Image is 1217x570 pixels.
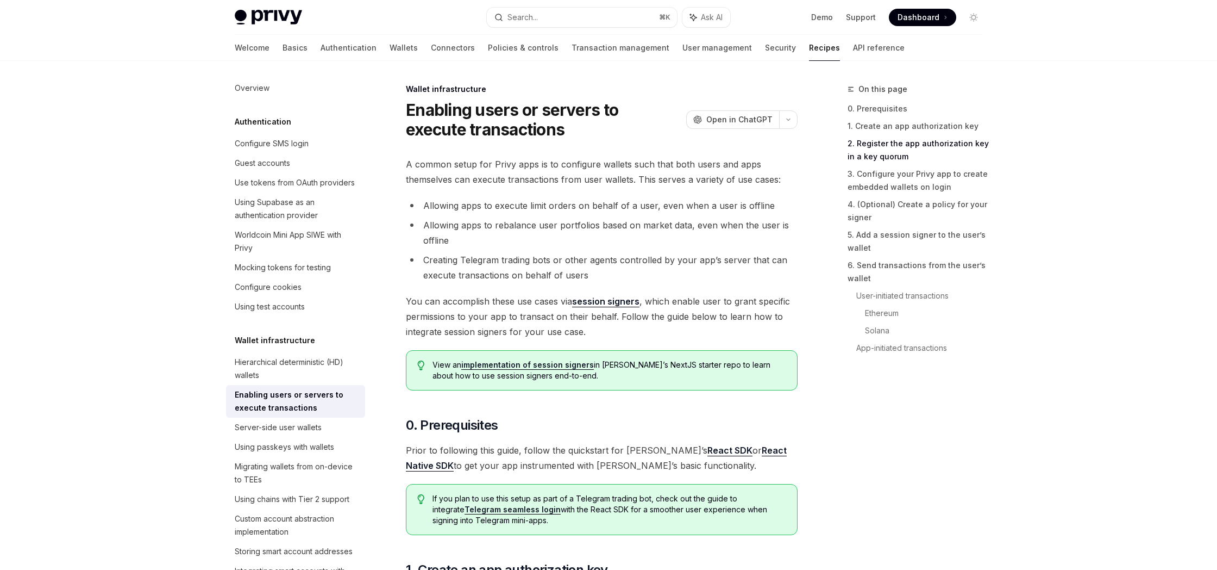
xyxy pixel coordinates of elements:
[390,35,418,61] a: Wallets
[406,218,798,248] li: Allowing apps to rebalance user portfolios based on market data, even when the user is offline
[682,8,730,27] button: Ask AI
[858,83,907,96] span: On this page
[235,388,359,414] div: Enabling users or servers to execute transactions
[235,281,302,294] div: Configure cookies
[406,294,798,339] span: You can accomplish these use cases via , which enable user to grant specific permissions to your ...
[465,505,561,515] a: Telegram seamless login
[507,11,538,24] div: Search...
[965,9,982,26] button: Toggle dark mode
[686,110,779,129] button: Open in ChatGPT
[226,297,365,317] a: Using test accounts
[321,35,377,61] a: Authentication
[707,445,752,456] a: React SDK
[235,228,359,255] div: Worldcoin Mini App SIWE with Privy
[226,193,365,225] a: Using Supabase as an authentication provider
[865,305,991,322] a: Ethereum
[765,35,796,61] a: Security
[898,12,939,23] span: Dashboard
[235,196,359,222] div: Using Supabase as an authentication provider
[431,35,475,61] a: Connectors
[235,82,269,95] div: Overview
[226,490,365,509] a: Using chains with Tier 2 support
[226,418,365,437] a: Server-side user wallets
[706,114,773,125] span: Open in ChatGPT
[848,165,991,196] a: 3. Configure your Privy app to create embedded wallets on login
[417,494,425,504] svg: Tip
[235,441,334,454] div: Using passkeys with wallets
[701,12,723,23] span: Ask AI
[226,258,365,277] a: Mocking tokens for testing
[235,460,359,486] div: Migrating wallets from on-device to TEEs
[461,360,594,370] a: implementation of session signers
[406,252,798,283] li: Creating Telegram trading bots or other agents controlled by your app’s server that can execute t...
[406,84,798,95] div: Wallet infrastructure
[235,356,359,382] div: Hierarchical deterministic (HD) wallets
[406,198,798,213] li: Allowing apps to execute limit orders on behalf of a user, even when a user is offline
[235,300,305,313] div: Using test accounts
[572,35,669,61] a: Transaction management
[226,437,365,457] a: Using passkeys with wallets
[226,385,365,418] a: Enabling users or servers to execute transactions
[572,296,639,307] a: session signers
[235,137,309,150] div: Configure SMS login
[856,339,991,357] a: App-initiated transactions
[235,493,349,506] div: Using chains with Tier 2 support
[488,35,559,61] a: Policies & controls
[682,35,752,61] a: User management
[235,261,331,274] div: Mocking tokens for testing
[235,35,269,61] a: Welcome
[235,334,315,347] h5: Wallet infrastructure
[889,9,956,26] a: Dashboard
[432,360,786,381] span: View an in [PERSON_NAME]’s NextJS starter repo to learn about how to use session signers end-to-end.
[865,322,991,339] a: Solana
[417,361,425,370] svg: Tip
[853,35,905,61] a: API reference
[226,153,365,173] a: Guest accounts
[432,493,786,526] span: If you plan to use this setup as part of a Telegram trading bot, check out the guide to integrate...
[226,225,365,258] a: Worldcoin Mini App SIWE with Privy
[235,545,353,558] div: Storing smart account addresses
[235,176,355,189] div: Use tokens from OAuth providers
[226,173,365,193] a: Use tokens from OAuth providers
[406,100,682,139] h1: Enabling users or servers to execute transactions
[856,287,991,305] a: User-initiated transactions
[235,115,291,128] h5: Authentication
[487,8,677,27] button: Search...⌘K
[235,157,290,170] div: Guest accounts
[226,457,365,490] a: Migrating wallets from on-device to TEEs
[226,352,365,385] a: Hierarchical deterministic (HD) wallets
[235,10,302,25] img: light logo
[283,35,308,61] a: Basics
[406,417,498,434] span: 0. Prerequisites
[848,117,991,135] a: 1. Create an app authorization key
[226,134,365,153] a: Configure SMS login
[809,35,840,61] a: Recipes
[406,157,798,187] span: A common setup for Privy apps is to configure wallets such that both users and apps themselves ca...
[226,78,365,98] a: Overview
[848,100,991,117] a: 0. Prerequisites
[226,277,365,297] a: Configure cookies
[848,226,991,257] a: 5. Add a session signer to the user’s wallet
[235,421,322,434] div: Server-side user wallets
[406,443,798,473] span: Prior to following this guide, follow the quickstart for [PERSON_NAME]’s or to get your app instr...
[659,13,670,22] span: ⌘ K
[846,12,876,23] a: Support
[848,196,991,226] a: 4. (Optional) Create a policy for your signer
[811,12,833,23] a: Demo
[226,509,365,542] a: Custom account abstraction implementation
[235,512,359,538] div: Custom account abstraction implementation
[226,542,365,561] a: Storing smart account addresses
[848,257,991,287] a: 6. Send transactions from the user’s wallet
[848,135,991,165] a: 2. Register the app authorization key in a key quorum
